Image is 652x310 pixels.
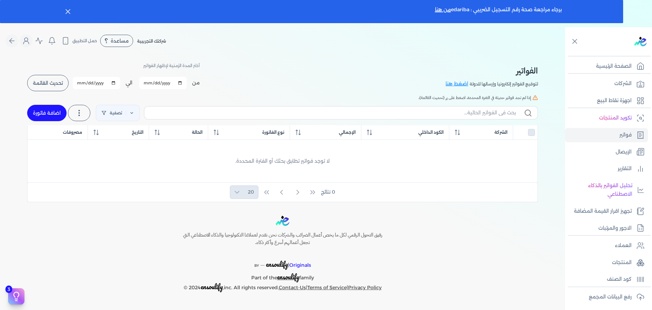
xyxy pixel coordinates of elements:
p: تكويد المنتجات [599,114,632,123]
img: logo [276,216,289,226]
a: Contact-Us [279,284,306,291]
sup: __ [260,261,265,266]
p: أختر المدة الزمنية لإظهار الفواتير [143,61,200,70]
div: لا توجد فواتير تطابق بحثك أو الفترة المحددة. [33,144,532,178]
a: Privacy Policy [348,284,382,291]
img: logo [634,37,647,46]
p: Part of the family [168,270,397,282]
span: الحالة [192,129,202,135]
p: الصفحة الرئيسية [596,62,632,71]
p: الشركات [614,79,632,88]
p: المنتجات [612,258,632,267]
a: تكويد المنتجات [565,111,648,125]
label: الي [126,79,132,86]
span: 0 نتائج [321,189,335,196]
a: اجهزة نقاط البيع [565,94,648,108]
p: التقارير [618,164,632,173]
p: اجهزة نقاط البيع [597,96,632,105]
p: تحليل الفواتير بالذكاء الاصطناعي [568,181,632,199]
a: الاجور والمرتبات [565,221,648,235]
span: مصروفات [63,129,82,135]
a: تصفية [96,105,140,121]
span: الكود الداخلي [418,129,443,135]
label: من [192,79,200,86]
h6: رفيق التحول الرقمي لكل ما يخص أعمال الضرائب والشركات نحن نقدم لعملائنا التكنولوجيا والذكاء الاصطن... [168,231,397,246]
span: إذا لم تجد فواتير حديثة في الفترة المحددة، اضغط على زر (تحديث القائمة). [418,95,531,101]
a: من هنا [435,6,451,13]
span: ensoulify [266,259,288,270]
p: الإيصال [616,148,632,157]
p: لتوقيع الفواتير إلكترونيا وإرسالها للدولة [470,80,538,88]
a: تجهيز اقرار القيمة المضافة [565,204,648,218]
span: ensoulify [277,272,299,282]
div: مساعدة [100,35,133,47]
p: كود الصنف [607,275,632,284]
a: التقارير [565,162,648,176]
a: تحليل الفواتير بالذكاء الاصطناعي [565,179,648,201]
span: تحديث القائمة [33,81,63,85]
p: © 2024 ,inc. All rights reserved. | | [168,282,397,292]
a: اضافة فاتورة [27,105,67,121]
h2: الفواتير [446,65,538,77]
button: تحديث القائمة [27,75,69,91]
p: رفع البيانات المجمع [589,293,632,301]
span: ensoulify [201,281,223,292]
a: فواتير [565,128,648,142]
p: تجهيز اقرار القيمة المضافة [574,207,632,216]
button: 3 [8,288,24,305]
a: اضغط هنا [446,80,470,88]
span: الشركة [494,129,507,135]
span: الإجمالي [339,129,356,135]
a: رفع البيانات المجمع [565,290,648,304]
span: شركتك التجريبية [137,38,166,44]
span: مساعدة [111,38,129,43]
p: الاجور والمرتبات [598,224,632,233]
input: بحث في الفواتير الحالية... [150,109,516,116]
a: المنتجات [565,256,648,270]
span: Originals [289,262,311,268]
span: نوع الفاتورة [262,129,284,135]
a: العملاء [565,239,648,253]
span: 3 [5,285,12,293]
a: الشركات [565,77,648,91]
a: الإيصال [565,145,648,159]
span: حمل التطبيق [72,38,97,44]
span: التاريخ [132,129,143,135]
p: العملاء [615,241,632,250]
p: برجاء مراجعة صحة رقم التسجيل الضريبي : edariba [435,5,562,18]
a: الصفحة الرئيسية [565,59,648,74]
p: فواتير [619,131,632,140]
button: حمل التطبيق [60,35,99,47]
a: ensoulify [277,275,299,281]
p: | [168,252,397,270]
a: كود الصنف [565,272,648,287]
a: Terms of Service [307,284,347,291]
span: BY [254,263,259,268]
